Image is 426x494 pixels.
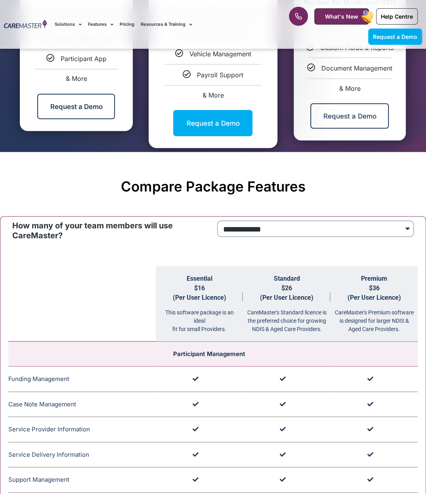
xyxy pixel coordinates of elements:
td: Support Management [8,467,156,492]
p: How many of your team members will use CareMaster? [12,220,209,240]
span: $36 (Per User Licence) [347,284,401,301]
a: Request a Demo [37,94,115,119]
span: Help Centre [381,13,413,20]
td: Case Note Management [8,391,156,417]
span: $16 (Per User Licence) [173,284,226,301]
th: Essential [156,266,243,341]
a: Request a Demo [173,110,252,136]
span: Request a Demo [373,33,417,40]
h2: Compare Package Features [4,178,422,194]
span: & More [65,75,87,82]
span: Document Management [321,64,392,72]
span: What's New [325,13,358,20]
a: Pricing [120,11,134,38]
a: Help Centre [376,8,418,25]
nav: Menu [55,11,271,38]
th: Premium [330,266,418,341]
div: CareMaster's Premium software is designed for larger NDIS & Aged Care Providers. [330,302,418,333]
span: Vehicle Management [189,50,251,58]
td: Funding Management [8,366,156,392]
a: What's New [314,8,369,25]
span: & More [339,84,360,92]
div: CareMaster's Standard licence is the preferred choice for growing NDIS & Aged Care Providers. [243,302,330,333]
span: Participant App [60,55,106,63]
form: price Form radio [217,220,414,241]
th: Standard [243,266,330,341]
div: This software package is an ideal fit for small Providers. [156,302,243,333]
a: Request a Demo [310,103,389,128]
a: Request a Demo [368,29,422,45]
span: & More [202,91,224,99]
a: Solutions [55,11,82,38]
a: Features [88,11,113,38]
span: Payroll Support [197,71,243,79]
span: $26 (Per User Licence) [260,284,313,301]
img: CareMaster Logo [4,20,47,29]
td: Service Delivery Information [8,442,156,467]
td: Service Provider Information [8,417,156,442]
span: Participant Management [173,350,245,357]
a: Resources & Training [141,11,192,38]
